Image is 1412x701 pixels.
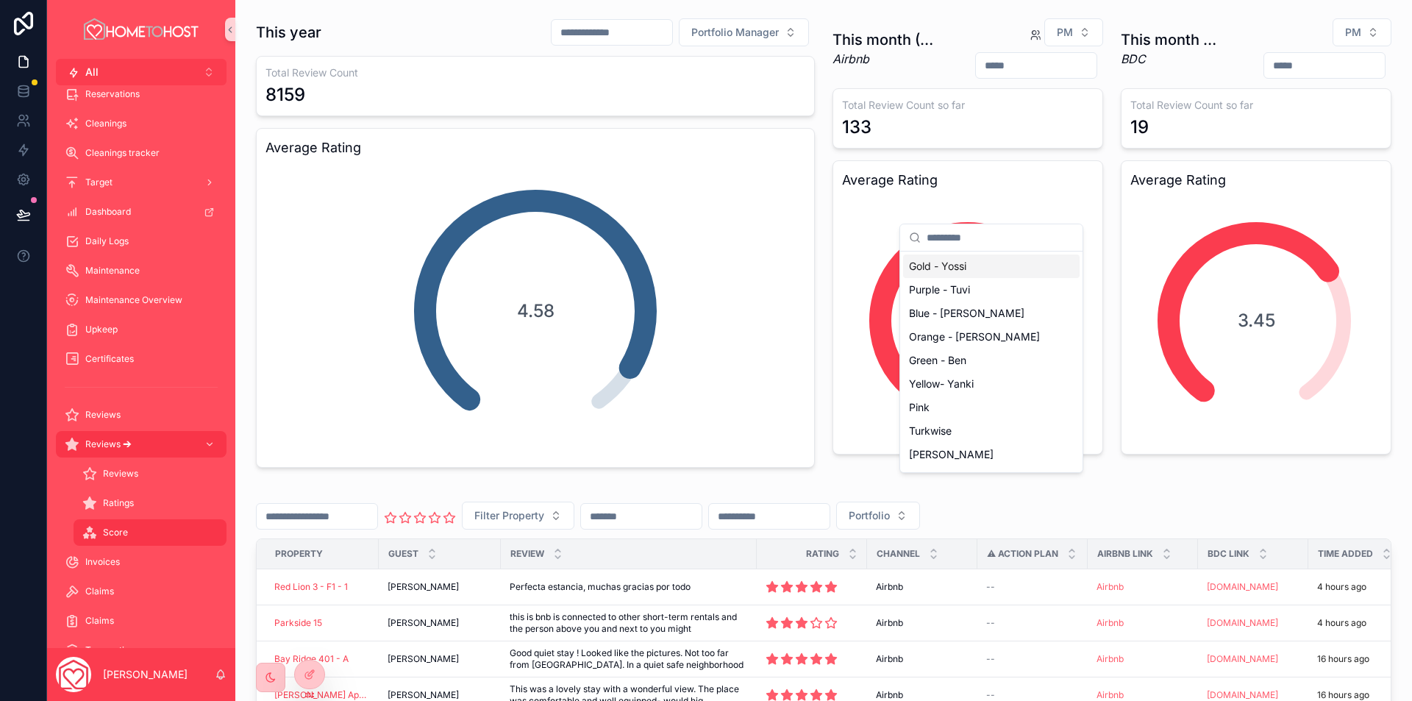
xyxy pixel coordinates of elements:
[903,255,1080,278] div: Gold - Yossi
[85,409,121,421] span: Reviews
[1207,689,1278,700] a: [DOMAIN_NAME]
[1097,617,1124,628] a: Airbnb
[1097,581,1189,593] a: Airbnb
[474,508,544,523] span: Filter Property
[85,265,140,277] span: Maintenance
[510,611,748,635] a: this is bnb is connected to other short-term rentals and the person above you and next to you might
[1130,98,1382,113] h3: Total Review Count so far
[832,29,936,50] h1: This month (Airbnb)
[876,581,969,593] a: Airbnb
[903,372,1080,396] div: Yellow- Yanki
[388,689,492,701] a: [PERSON_NAME]
[388,581,459,593] span: [PERSON_NAME]
[274,653,370,665] a: Bay Ridge 401 - A
[85,88,140,100] span: Reservations
[842,115,871,139] div: 133
[56,228,227,255] a: Daily Logs
[1317,689,1410,701] a: 16 hours ago
[1208,548,1249,560] span: BDC Link
[274,617,322,629] a: Parkside 15
[85,353,134,365] span: Certificates
[56,431,227,458] a: Reviews 🡪
[806,548,839,560] span: Rating
[877,548,920,560] span: Channel
[388,581,492,593] a: [PERSON_NAME]
[691,25,779,40] span: Portfolio Manager
[74,519,227,546] a: Score
[986,581,1079,593] a: --
[56,578,227,605] a: Claims
[85,147,160,159] span: Cleanings tracker
[679,18,809,46] button: Select Button
[85,206,131,218] span: Dashboard
[876,653,903,665] span: Airbnb
[274,581,348,593] a: Red Lion 3 - F1 - 1
[987,548,1058,560] span: ⚠ Action plan
[274,689,370,701] a: [PERSON_NAME] Apartment
[876,689,903,701] span: Airbnb
[900,252,1083,472] div: Suggestions
[56,402,227,428] a: Reviews
[1097,581,1124,592] a: Airbnb
[1207,581,1299,593] a: [DOMAIN_NAME]
[517,299,555,323] span: 4.58
[103,468,138,480] span: Reviews
[462,502,574,530] button: Select Button
[903,443,1080,466] div: [PERSON_NAME]
[1333,18,1391,46] button: Select Button
[265,83,305,107] div: 8159
[1207,653,1299,665] a: [DOMAIN_NAME]
[56,81,227,107] a: Reservations
[85,294,182,306] span: Maintenance Overview
[1207,653,1278,664] a: [DOMAIN_NAME]
[56,549,227,575] a: Invoices
[876,617,969,629] a: Airbnb
[56,169,227,196] a: Target
[56,637,227,663] a: Transactions
[1057,25,1073,40] span: PM
[103,667,188,682] p: [PERSON_NAME]
[388,689,459,701] span: [PERSON_NAME]
[1044,18,1103,46] button: Select Button
[85,118,126,129] span: Cleanings
[1097,617,1189,629] a: Airbnb
[510,581,748,593] a: Perfecta estancia, muchas gracias por todo
[47,85,235,648] div: scrollable content
[256,22,321,43] h1: This year
[842,98,1094,113] h3: Total Review Count so far
[56,608,227,634] a: Claims
[274,617,370,629] a: Parkside 15
[1317,689,1369,701] p: 16 hours ago
[85,177,113,188] span: Target
[876,617,903,629] span: Airbnb
[74,460,227,487] a: Reviews
[903,466,1080,490] div: Copper - Shimshy
[986,689,995,701] span: --
[74,490,227,516] a: Ratings
[1238,309,1275,332] span: 3.45
[85,586,114,597] span: Claims
[1097,653,1124,664] a: Airbnb
[876,581,903,593] span: Airbnb
[56,257,227,284] a: Maintenance
[986,689,1079,701] a: --
[986,581,995,593] span: --
[274,653,349,665] span: Bay Ridge 401 - A
[832,50,936,68] em: Airbnb
[1207,617,1278,628] a: [DOMAIN_NAME]
[903,302,1080,325] div: Blue - [PERSON_NAME]
[56,59,227,85] button: Select Button
[1207,689,1299,701] a: [DOMAIN_NAME]
[903,278,1080,302] div: Purple - Tuvi
[56,287,227,313] a: Maintenance Overview
[85,615,114,627] span: Claims
[836,502,920,530] button: Select Button
[1317,653,1369,665] p: 16 hours ago
[1097,653,1189,665] a: Airbnb
[85,644,139,656] span: Transactions
[1207,617,1299,629] a: [DOMAIN_NAME]
[903,419,1080,443] div: Turkwise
